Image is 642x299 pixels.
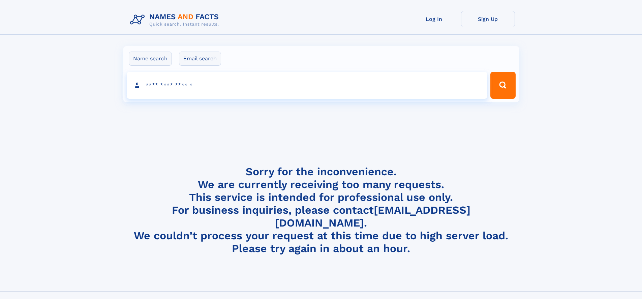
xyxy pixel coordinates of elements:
[127,72,488,99] input: search input
[127,165,515,255] h4: Sorry for the inconvenience. We are currently receiving too many requests. This service is intend...
[490,72,515,99] button: Search Button
[129,52,172,66] label: Name search
[407,11,461,27] a: Log In
[127,11,224,29] img: Logo Names and Facts
[461,11,515,27] a: Sign Up
[275,204,470,229] a: [EMAIL_ADDRESS][DOMAIN_NAME]
[179,52,221,66] label: Email search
